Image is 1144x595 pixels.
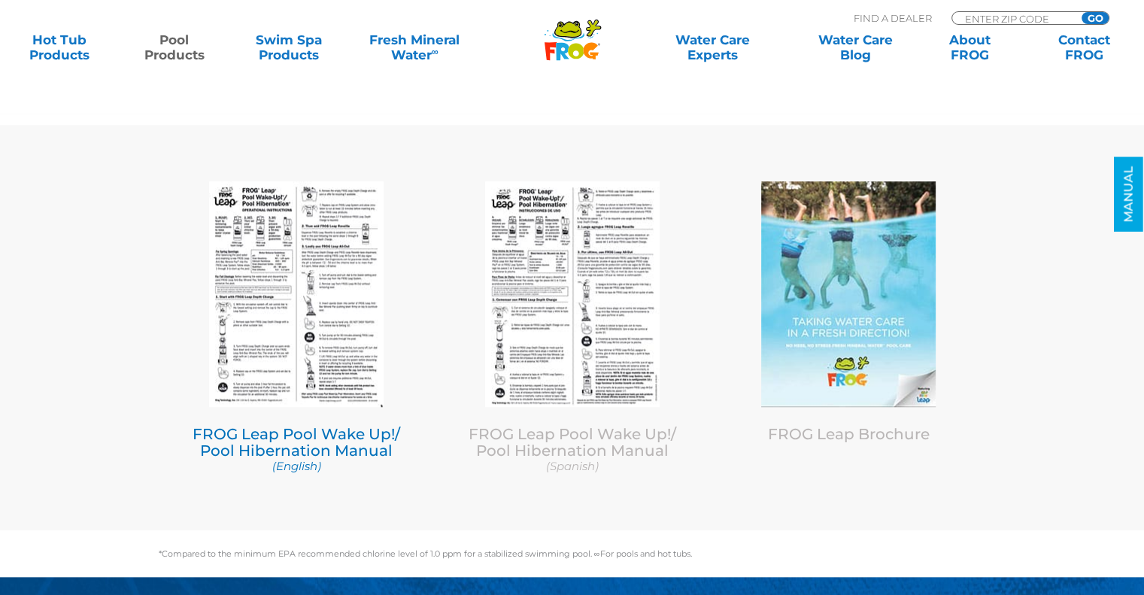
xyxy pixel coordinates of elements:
a: PoolProducts [129,32,218,62]
a: ContactFROG [1040,32,1129,62]
a: MANUAL [1114,157,1143,232]
img: wake-up-hibernate-manual-spanish-img [485,181,660,407]
em: (Spanish) [546,459,599,473]
input: Zip Code Form [963,12,1065,25]
a: Hot TubProducts [15,32,104,62]
a: Fresh MineralWater∞ [359,32,470,62]
img: FROG-All-Pool-with-LEAP-brochure [761,181,936,407]
a: AboutFROG [925,32,1014,62]
a: Water CareExperts [640,32,785,62]
a: Swim SpaProducts [244,32,333,62]
a: FROG Leap Brochure [768,425,930,443]
a: FROG Leap Pool Wake Up!/Pool Hibernation Manual (Spanish) [446,425,699,474]
img: wake-up-hibernate-manual-img [209,181,384,407]
a: Water CareBlog [811,32,900,62]
p: Find A Dealer [854,11,932,25]
em: (English) [272,459,321,473]
a: FROG Leap Pool Wake Up!/Pool Hibernation Manual (English) [170,425,423,474]
input: GO [1082,12,1109,24]
p: *Compared to the minimum EPA recommended chlorine level of 1.0 ppm for a stabilized swimming pool... [159,549,986,558]
sup: ∞ [431,46,438,57]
